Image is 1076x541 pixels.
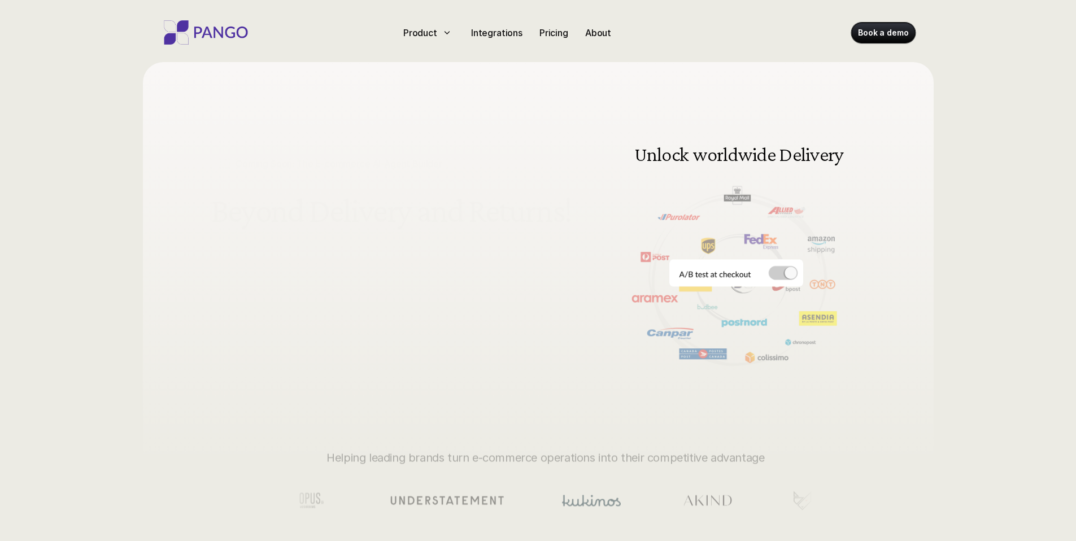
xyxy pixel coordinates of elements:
a: Pricing [535,24,573,42]
img: Next Arrow [838,241,855,258]
h1: Beyond Delivery and Returns! [211,192,576,229]
a: About [581,24,616,42]
img: Delivery and shipping management software doing A/B testing at the checkout for different carrier... [607,119,866,380]
p: Coming Soon: The E-commerce AI-Agent Builder [236,157,442,171]
p: About [585,26,611,40]
p: Pricing [539,26,568,40]
a: Integrations [467,24,527,42]
img: Back Arrow [618,241,635,258]
p: Integrations [471,26,522,40]
a: Book a demo [851,23,915,43]
button: Previous [618,241,635,258]
h3: Unlock worldwide Delivery [631,144,846,164]
button: Next [838,241,855,258]
p: Product [403,26,437,40]
p: Book a demo [858,27,908,38]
